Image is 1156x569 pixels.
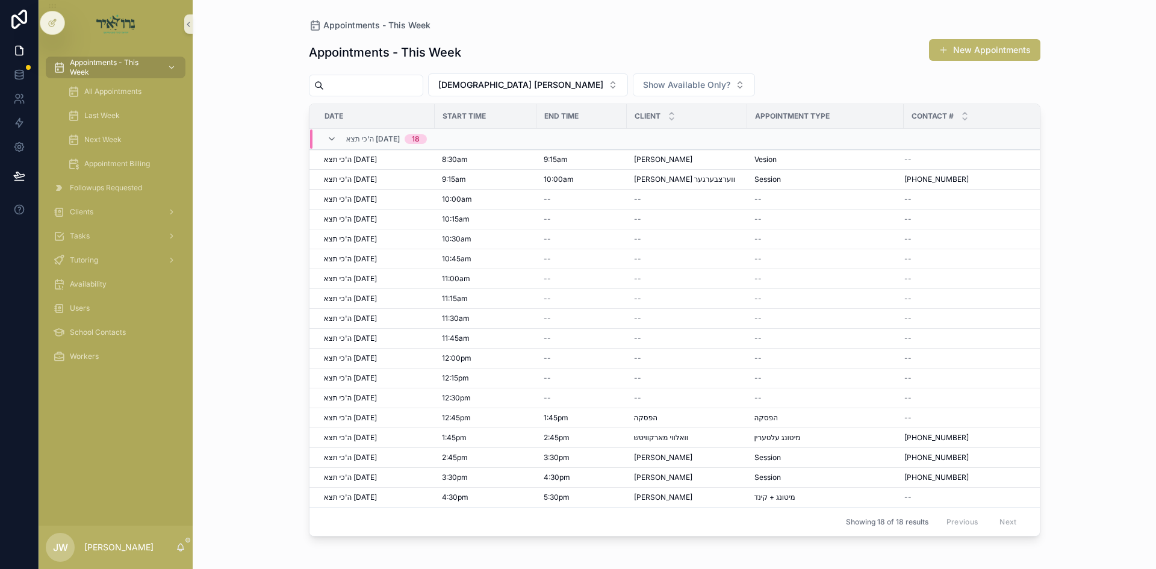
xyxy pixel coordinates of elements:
[634,473,740,482] a: [PERSON_NAME]
[324,493,378,502] span: ה'כי תצא [DATE]
[324,334,378,343] span: ה'כי תצא [DATE]
[754,294,762,303] span: --
[904,353,1036,363] a: --
[634,453,740,462] a: [PERSON_NAME]
[634,393,641,403] span: --
[754,453,897,462] a: Session
[904,433,969,443] span: [PHONE_NUMBER]
[634,234,740,244] a: --
[544,393,551,403] span: --
[634,373,740,383] a: --
[643,79,730,91] span: Show Available Only?
[442,175,466,184] span: 9:15am
[324,393,378,403] span: ה'כי תצא [DATE]
[324,373,427,383] a: ה'כי תצא [DATE]
[754,373,897,383] a: --
[754,254,897,264] a: --
[544,413,620,423] a: 1:45pm
[904,234,1036,244] a: --
[442,473,468,482] span: 3:30pm
[754,175,897,184] a: Session
[904,334,1036,343] a: --
[70,231,90,241] span: Tasks
[84,159,150,169] span: Appointment Billing
[309,19,430,31] a: Appointments - This Week
[754,175,781,184] span: Session
[442,373,469,383] span: 12:15pm
[904,453,969,462] span: [PHONE_NUMBER]
[544,373,551,383] span: --
[634,393,740,403] a: --
[634,274,641,284] span: --
[544,413,568,423] span: 1:45pm
[846,517,928,527] span: Showing 18 of 18 results
[442,274,470,284] span: 11:00am
[904,274,1036,284] a: --
[904,254,1036,264] a: --
[904,314,1036,323] a: --
[70,279,107,289] span: Availability
[442,453,529,462] a: 2:45pm
[442,334,470,343] span: 11:45am
[442,493,468,502] span: 4:30pm
[904,294,1036,303] a: --
[442,175,529,184] a: 9:15am
[324,453,427,462] a: ה'כי תצא [DATE]
[438,79,603,91] span: [DEMOGRAPHIC_DATA] [PERSON_NAME]
[324,294,378,303] span: ה'כי תצא [DATE]
[754,155,777,164] span: Vesion
[46,177,185,199] a: Followups Requested
[442,393,529,403] a: 12:30pm
[904,413,912,423] span: --
[442,254,529,264] a: 10:45am
[754,214,897,224] a: --
[60,153,185,175] a: Appointment Billing
[60,129,185,151] a: Next Week
[544,155,568,164] span: 9:15am
[324,254,378,264] span: ה'כי תצא [DATE]
[634,194,740,204] a: --
[754,393,897,403] a: --
[634,234,641,244] span: --
[544,254,551,264] span: --
[544,214,551,224] span: --
[544,175,574,184] span: 10:00am
[754,493,795,502] span: מיטונג + קינד
[754,234,897,244] a: --
[544,194,620,204] a: --
[544,234,551,244] span: --
[634,493,692,502] span: [PERSON_NAME]
[442,234,529,244] a: 10:30am
[754,234,762,244] span: --
[442,453,468,462] span: 2:45pm
[544,274,551,284] span: --
[324,413,378,423] span: ה'כי תצא [DATE]
[544,334,620,343] a: --
[324,453,378,462] span: ה'כי תצא [DATE]
[442,433,467,443] span: 1:45pm
[70,352,99,361] span: Workers
[544,373,620,383] a: --
[544,493,620,502] a: 5:30pm
[904,373,1036,383] a: --
[442,294,468,303] span: 11:15am
[634,334,641,343] span: --
[754,353,762,363] span: --
[544,473,620,482] a: 4:30pm
[904,493,912,502] span: --
[46,346,185,367] a: Workers
[634,214,740,224] a: --
[428,73,628,96] button: Select Button
[544,111,579,121] span: End Time
[634,175,740,184] a: [PERSON_NAME] ווערצבערגער
[544,214,620,224] a: --
[325,111,343,121] span: Date
[754,294,897,303] a: --
[324,294,427,303] a: ה'כי תצא [DATE]
[324,493,427,502] a: ה'כי תצא [DATE]
[70,183,142,193] span: Followups Requested
[544,353,620,363] a: --
[634,453,692,462] span: [PERSON_NAME]
[754,214,762,224] span: --
[442,194,529,204] a: 10:00am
